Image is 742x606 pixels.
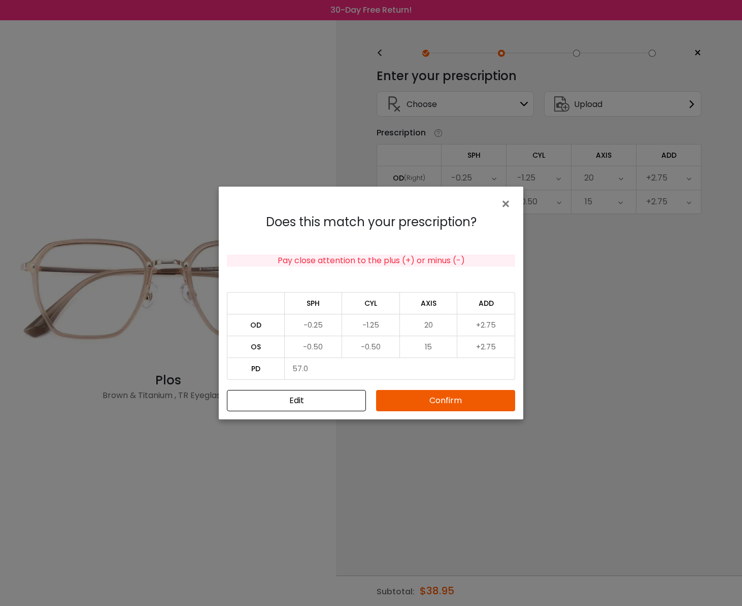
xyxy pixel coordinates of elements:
td: 15 [400,336,458,358]
td: 20 [400,314,458,336]
td: -0.50 [342,336,400,358]
td: ADD [457,292,515,314]
td: +2.75 [457,314,515,336]
td: +2.75 [457,336,515,358]
span: × [500,193,515,215]
td: 57.0 [285,358,515,380]
td: -1.25 [342,314,400,336]
h4: Does this match your prescription? [227,215,515,230]
button: Close [500,195,515,212]
td: CYL [342,292,400,314]
div: Pay close attention to the plus (+) or minus (-) [227,255,515,267]
td: AXIS [400,292,458,314]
